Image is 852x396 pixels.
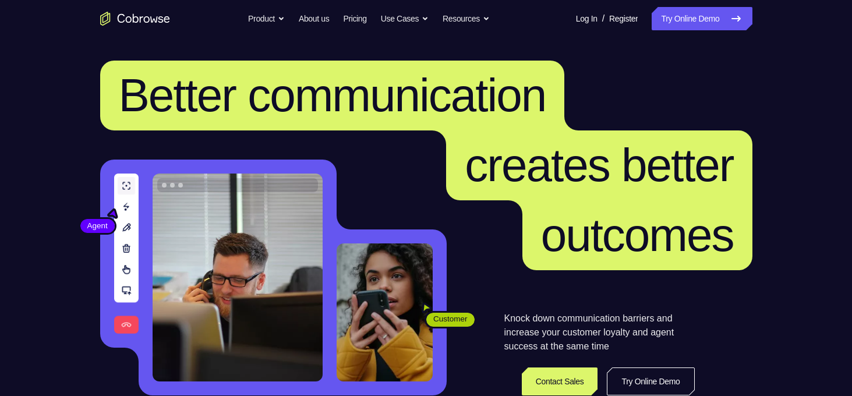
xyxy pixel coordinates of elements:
[465,139,733,191] span: creates better
[100,12,170,26] a: Go to the home page
[504,312,695,353] p: Knock down communication barriers and increase your customer loyalty and agent success at the sam...
[337,243,433,381] img: A customer holding their phone
[248,7,285,30] button: Product
[443,7,490,30] button: Resources
[576,7,598,30] a: Log In
[541,209,734,261] span: outcomes
[153,174,323,381] img: A customer support agent talking on the phone
[609,7,638,30] a: Register
[602,12,604,26] span: /
[299,7,329,30] a: About us
[119,69,546,121] span: Better communication
[652,7,752,30] a: Try Online Demo
[343,7,366,30] a: Pricing
[607,367,694,395] a: Try Online Demo
[381,7,429,30] button: Use Cases
[522,367,598,395] a: Contact Sales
